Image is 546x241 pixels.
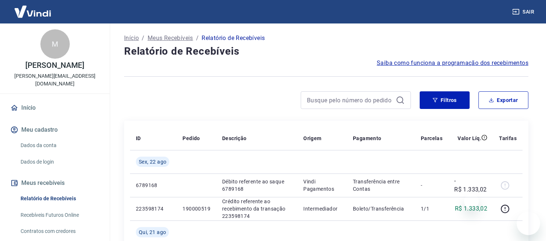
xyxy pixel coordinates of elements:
button: Filtros [420,91,470,109]
p: 6789168 [136,182,171,189]
button: Sair [511,5,537,19]
p: Débito referente ao saque 6789168 [222,178,292,193]
p: Vindi Pagamentos [303,178,341,193]
a: Recebíveis Futuros Online [18,208,101,223]
a: Contratos com credores [18,224,101,239]
a: Saiba como funciona a programação dos recebimentos [377,59,528,67]
p: Relatório de Recebíveis [202,34,265,43]
p: [PERSON_NAME][EMAIL_ADDRESS][DOMAIN_NAME] [6,72,104,88]
button: Exportar [478,91,528,109]
p: 223598174 [136,205,171,212]
a: Meus Recebíveis [148,34,193,43]
a: Relatório de Recebíveis [18,191,101,206]
button: Meu cadastro [9,122,101,138]
p: Pedido [182,135,200,142]
p: Boleto/Transferência [353,205,409,212]
p: - [421,182,442,189]
p: [PERSON_NAME] [25,62,84,69]
a: Dados da conta [18,138,101,153]
p: 1/1 [421,205,442,212]
a: Início [124,34,139,43]
p: R$ 1.333,02 [455,204,487,213]
p: Valor Líq. [458,135,481,142]
p: 190000519 [182,205,210,212]
iframe: Botão para abrir a janela de mensagens [517,212,540,235]
p: Intermediador [303,205,341,212]
h4: Relatório de Recebíveis [124,44,528,59]
img: Vindi [9,0,57,23]
a: Início [9,100,101,116]
p: / [142,34,144,43]
p: Parcelas [421,135,442,142]
input: Busque pelo número do pedido [307,95,393,106]
div: M [40,29,70,59]
span: Qui, 21 ago [139,229,166,236]
iframe: Fechar mensagem [464,194,479,209]
span: Sex, 22 ago [139,158,166,165]
p: -R$ 1.333,02 [454,176,487,194]
button: Meus recebíveis [9,175,101,191]
p: Descrição [222,135,247,142]
p: Tarifas [499,135,517,142]
p: Origem [303,135,321,142]
p: Pagamento [353,135,382,142]
p: Transferência entre Contas [353,178,409,193]
p: ID [136,135,141,142]
a: Dados de login [18,154,101,169]
p: / [196,34,199,43]
p: Crédito referente ao recebimento da transação 223598174 [222,198,292,220]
